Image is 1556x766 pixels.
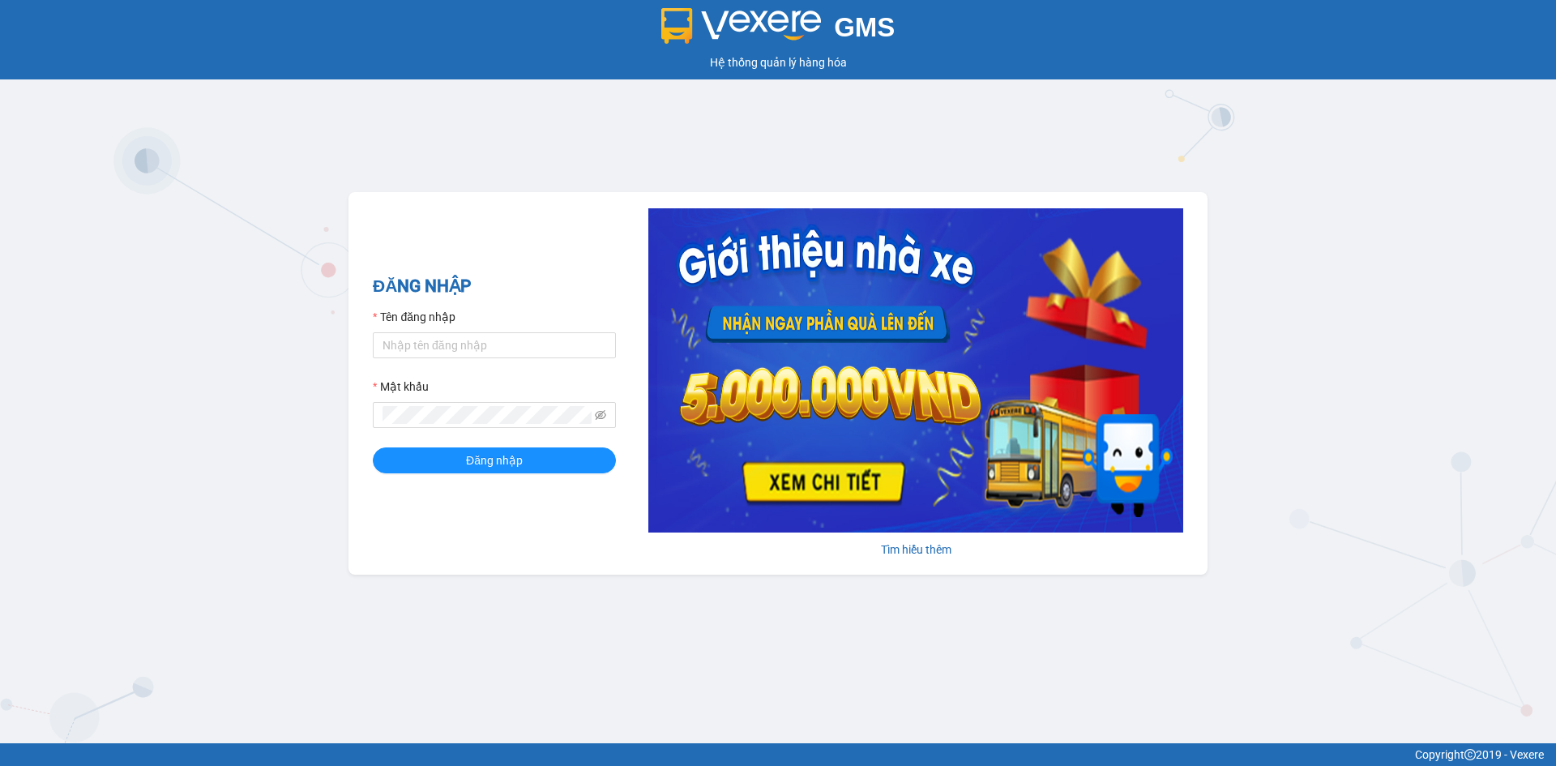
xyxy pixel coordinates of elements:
span: eye-invisible [595,409,606,421]
span: GMS [834,12,895,42]
label: Mật khẩu [373,378,429,396]
span: Đăng nhập [466,451,523,469]
label: Tên đăng nhập [373,308,455,326]
img: logo 2 [661,8,822,44]
a: GMS [661,24,896,37]
input: Tên đăng nhập [373,332,616,358]
input: Mật khẩu [383,406,592,424]
div: Tìm hiểu thêm [648,541,1183,558]
button: Đăng nhập [373,447,616,473]
div: Copyright 2019 - Vexere [12,746,1544,764]
div: Hệ thống quản lý hàng hóa [4,53,1552,71]
img: banner-0 [648,208,1183,533]
span: copyright [1464,749,1476,760]
h2: ĐĂNG NHẬP [373,273,616,300]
